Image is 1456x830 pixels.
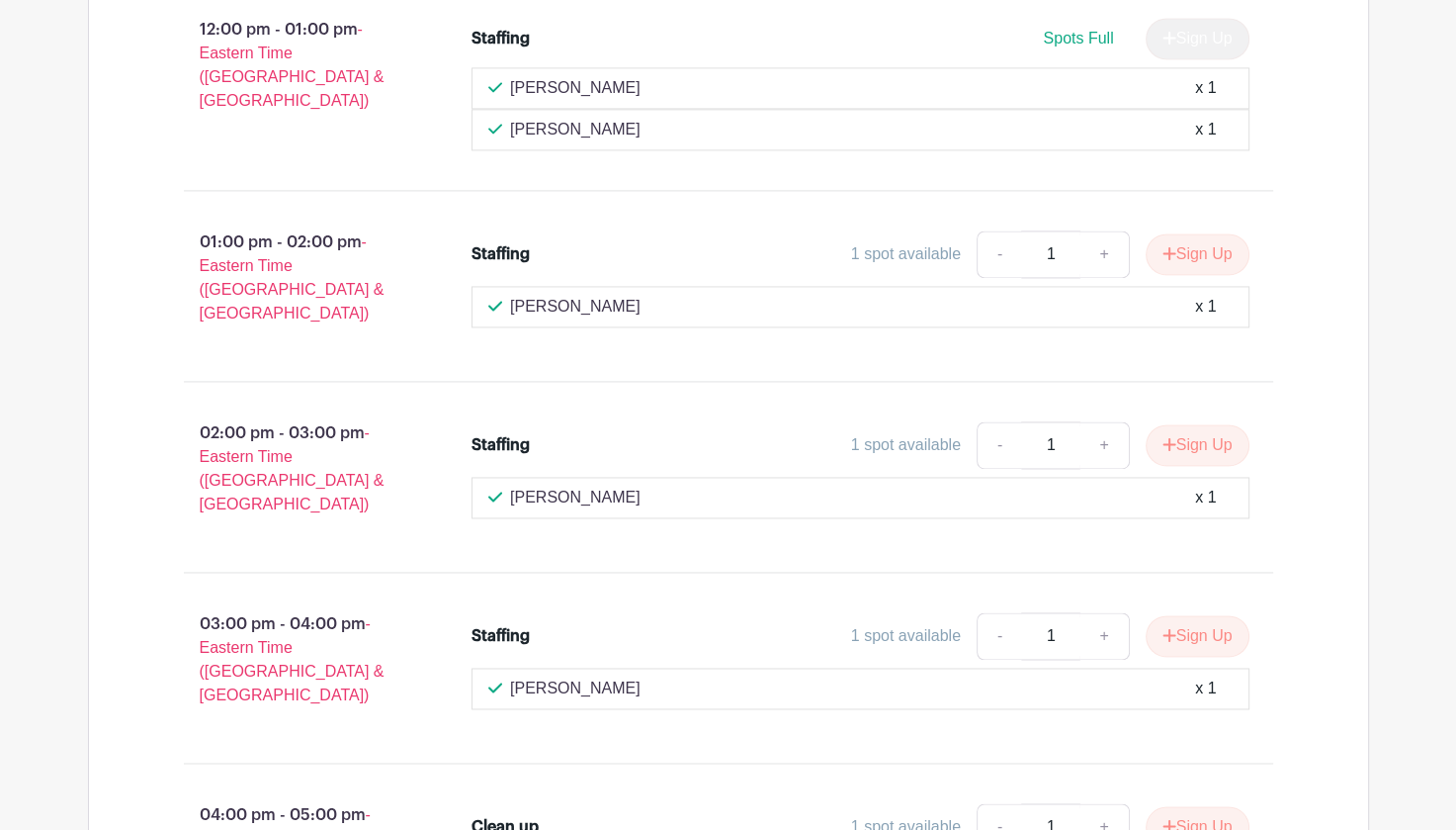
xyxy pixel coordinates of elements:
p: 12:00 pm - 01:00 pm [152,10,441,121]
p: [PERSON_NAME] [510,76,641,100]
div: x 1 [1195,76,1216,100]
div: x 1 [1195,486,1216,509]
div: 1 spot available [851,624,961,648]
p: [PERSON_NAME] [510,295,641,319]
p: 01:00 pm - 02:00 pm [152,223,441,333]
div: Staffing [471,624,530,648]
div: x 1 [1195,295,1216,319]
a: - [977,612,1022,660]
div: x 1 [1195,118,1216,141]
div: Staffing [471,242,530,266]
a: - [977,231,1022,278]
p: [PERSON_NAME] [510,677,641,700]
button: Sign Up [1146,615,1249,657]
a: + [1079,612,1129,660]
div: 1 spot available [851,433,961,457]
p: 02:00 pm - 03:00 pm [152,414,441,524]
div: x 1 [1195,677,1216,700]
span: Spots Full [1043,30,1113,46]
p: [PERSON_NAME] [510,118,641,141]
div: Staffing [471,27,530,50]
a: - [977,421,1022,469]
button: Sign Up [1146,424,1249,466]
div: Staffing [471,433,530,457]
div: 1 spot available [851,242,961,266]
a: + [1079,231,1129,278]
p: [PERSON_NAME] [510,486,641,509]
a: + [1079,421,1129,469]
button: Sign Up [1146,233,1249,275]
p: 03:00 pm - 04:00 pm [152,604,441,715]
